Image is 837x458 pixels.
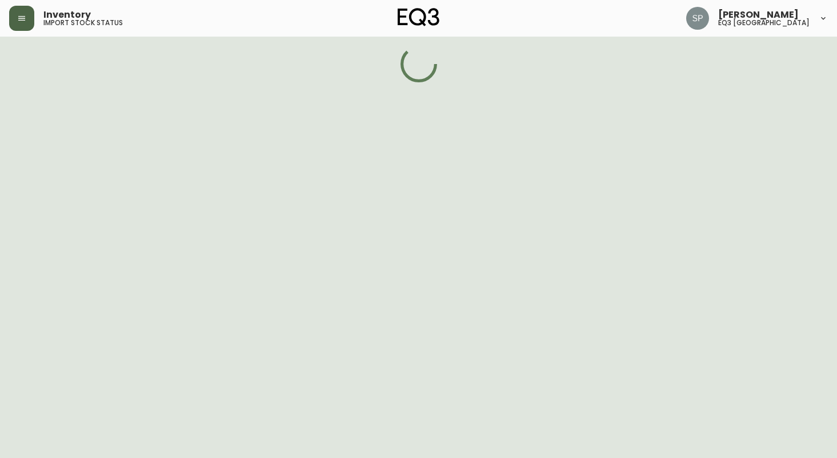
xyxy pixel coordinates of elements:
img: 25c0ecf8c5ed261b7fd55956ee48612f [686,7,709,30]
h5: import stock status [43,19,123,26]
span: [PERSON_NAME] [718,10,799,19]
h5: eq3 [GEOGRAPHIC_DATA] [718,19,810,26]
img: logo [398,8,440,26]
span: Inventory [43,10,91,19]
